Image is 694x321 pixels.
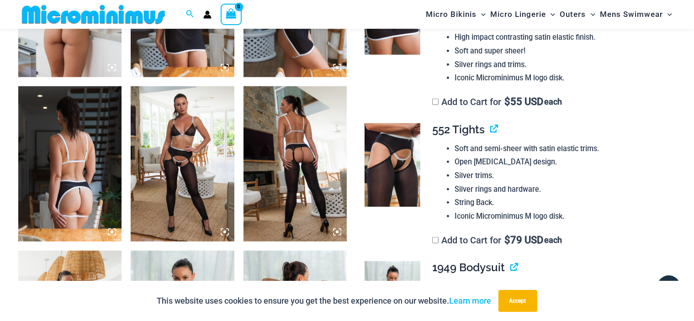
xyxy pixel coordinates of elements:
p: This website uses cookies to ensure you get the best experience on our website. [157,294,492,308]
span: Menu Toggle [586,3,595,26]
li: Iconic Microminimus M logo disk. [455,210,668,223]
span: Menu Toggle [477,3,486,26]
span: $ [504,96,510,107]
span: each [544,236,562,245]
input: Add to Cart for$79 USD each [432,237,439,243]
img: Electric Illusion Noir 1521 Bra 611 Micro 552 Tights [131,86,234,242]
li: Silver rings and hardware. [455,183,668,196]
span: 1949 Bodysuit [432,261,505,274]
li: Iconic Microminimus M logo disk. [455,71,668,85]
li: Soft and super sheer! [455,44,668,58]
label: Add to Cart for [432,235,562,246]
li: Silver trims. [455,169,668,183]
a: Micro BikinisMenu ToggleMenu Toggle [424,3,488,26]
img: MM SHOP LOGO FLAT [18,4,169,25]
li: Open [MEDICAL_DATA] design. [455,155,668,169]
a: View Shopping Cart, empty [221,4,242,25]
span: Mens Swimwear [600,3,663,26]
a: Learn more [450,296,492,305]
li: Halter neck with slider. [455,280,668,294]
label: Add to Cart for [432,96,562,107]
span: Micro Bikinis [426,3,477,26]
img: Electric Illusion Noir 1521 Bra 611 Micro 5121 Skirt [18,86,122,242]
li: Silver rings and trims. [455,58,668,72]
span: Menu Toggle [546,3,555,26]
span: $ [504,234,510,246]
a: Account icon link [203,11,212,19]
span: each [544,97,562,106]
span: Micro Lingerie [490,3,546,26]
li: Soft and semi-sheer with satin elastic trims. [455,142,668,156]
a: Micro LingerieMenu ToggleMenu Toggle [488,3,557,26]
a: Search icon link [186,9,194,20]
a: OutersMenu ToggleMenu Toggle [558,3,598,26]
img: Electric Illusion Noir 1521 Bra 611 Micro 552 Tights [365,123,420,207]
button: Accept [498,290,537,312]
img: Electric Illusion Noir 1521 Bra 611 Micro 552 Tights [244,86,347,242]
li: High impact contrasting satin elastic finish. [455,31,668,44]
input: Add to Cart for$55 USD each [432,99,439,105]
li: String Back. [455,196,668,210]
a: Mens SwimwearMenu ToggleMenu Toggle [598,3,674,26]
span: 55 USD [504,97,543,106]
span: Menu Toggle [663,3,672,26]
span: 79 USD [504,236,543,245]
span: Outers [560,3,586,26]
nav: Site Navigation [422,1,676,27]
span: 552 Tights [432,123,485,136]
